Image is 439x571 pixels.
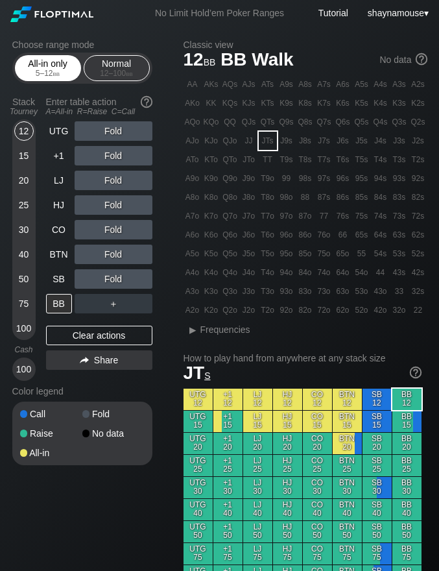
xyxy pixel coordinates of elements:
div: 74s [372,207,390,225]
div: ▾ [364,6,431,20]
div: Fold [75,171,152,190]
div: No data [379,55,427,66]
div: Clear actions [46,326,152,345]
div: A9s [278,75,296,93]
div: 64s [372,226,390,244]
div: 62s [409,226,427,244]
div: CO 75 [303,543,332,565]
div: 99 [278,169,296,188]
div: Stack [7,91,41,121]
div: Q5s [353,113,371,131]
div: 87s [315,188,333,206]
div: +1 12 [213,389,243,410]
div: CO 50 [303,521,332,542]
div: +1 50 [213,521,243,542]
div: HJ 15 [273,411,302,432]
div: LJ 20 [243,433,272,454]
div: QJs [240,113,258,131]
div: AQs [221,75,239,93]
div: +1 15 [213,411,243,432]
div: BB 12 [392,389,421,410]
div: 100 [14,319,34,338]
div: 52s [409,245,427,263]
div: T5s [353,151,371,169]
div: 33 [390,282,409,300]
h2: Classic view [184,40,427,50]
div: Raise [20,429,82,438]
div: Q2s [409,113,427,131]
div: 42s [409,263,427,282]
div: 74o [315,263,333,282]
div: HJ 75 [273,543,302,565]
div: Fold [75,245,152,264]
div: CO 30 [303,477,332,498]
div: 98s [296,169,314,188]
div: J7s [315,132,333,150]
div: T8o [259,188,277,206]
div: ＋ [75,294,152,313]
span: bb [204,54,216,68]
div: +1 40 [213,499,243,520]
div: LJ 30 [243,477,272,498]
div: J8s [296,132,314,150]
div: Fold [75,121,152,141]
div: AQo [184,113,202,131]
div: BB 75 [392,543,421,565]
div: 75o [315,245,333,263]
div: A3s [390,75,409,93]
div: SB 12 [362,389,392,410]
div: Q8o [221,188,239,206]
div: UTG 30 [184,477,213,498]
div: 63s [390,226,409,244]
div: J3s [390,132,409,150]
div: A6o [184,226,202,244]
div: T2s [409,151,427,169]
div: T2o [259,301,277,319]
div: All-in only [18,56,78,80]
div: BTN 40 [333,499,362,520]
div: A3o [184,282,202,300]
div: BTN 25 [333,455,362,476]
div: SB 50 [362,521,392,542]
div: K6s [334,94,352,112]
div: A7s [315,75,333,93]
div: BTN 20 [333,433,362,454]
div: 53s [390,245,409,263]
div: LJ 25 [243,455,272,476]
div: T5o [259,245,277,263]
div: HJ 12 [273,389,302,410]
div: K5s [353,94,371,112]
div: 84s [372,188,390,206]
div: Q6s [334,113,352,131]
div: Fold [82,409,145,419]
span: JT [184,363,211,383]
div: 53o [353,282,371,300]
div: LJ 75 [243,543,272,565]
div: Q8s [296,113,314,131]
div: CO 15 [303,411,332,432]
div: BB 50 [392,521,421,542]
div: CO 12 [303,389,332,410]
div: CO 25 [303,455,332,476]
div: 93s [390,169,409,188]
div: 83o [296,282,314,300]
img: Floptimal logo [10,6,93,22]
div: Color legend [12,381,152,402]
span: s [204,367,210,382]
div: ▸ [185,322,202,337]
div: 96s [334,169,352,188]
div: Q3s [390,113,409,131]
div: 65o [334,245,352,263]
div: SB 25 [362,455,392,476]
div: 76s [334,207,352,225]
div: LJ 40 [243,499,272,520]
div: 5 – 12 [21,69,75,78]
div: K4o [202,263,220,282]
div: AJo [184,132,202,150]
div: KK [202,94,220,112]
div: AKs [202,75,220,93]
div: +1 25 [213,455,243,476]
span: BB Walk [219,50,296,71]
div: 95s [353,169,371,188]
div: HJ 40 [273,499,302,520]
